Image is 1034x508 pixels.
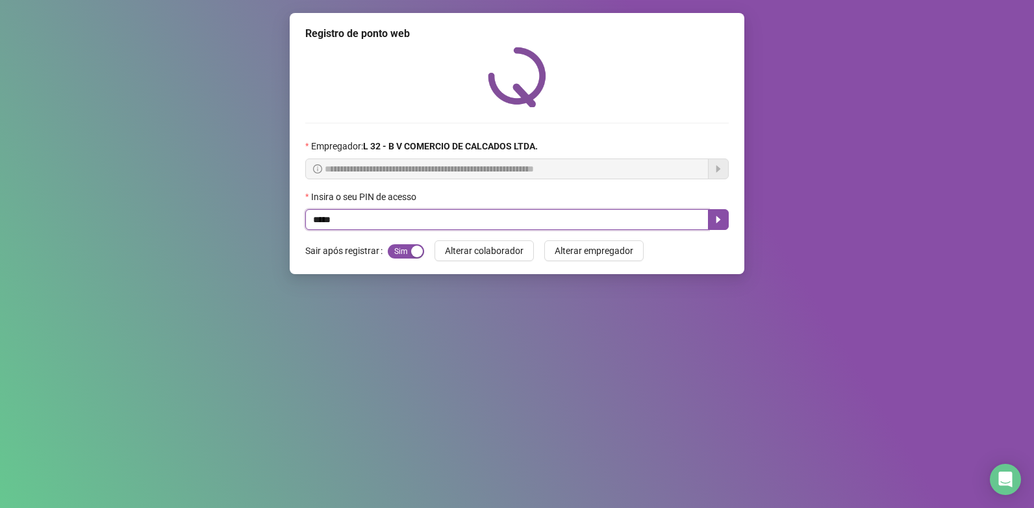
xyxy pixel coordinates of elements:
img: QRPoint [488,47,546,107]
span: caret-right [713,214,724,225]
strong: L 32 - B V COMERCIO DE CALCADOS LTDA. [363,141,538,151]
span: info-circle [313,164,322,173]
div: Open Intercom Messenger [990,464,1021,495]
div: Registro de ponto web [305,26,729,42]
span: Alterar empregador [555,244,633,258]
span: Alterar colaborador [445,244,523,258]
label: Sair após registrar [305,240,388,261]
button: Alterar colaborador [435,240,534,261]
label: Insira o seu PIN de acesso [305,190,425,204]
span: Empregador : [311,139,538,153]
button: Alterar empregador [544,240,644,261]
